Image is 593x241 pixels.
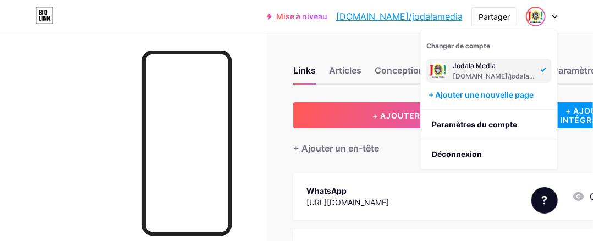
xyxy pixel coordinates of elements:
[276,12,327,21] font: Mise à niveau
[453,72,549,80] font: [DOMAIN_NAME]/jodalamedia
[426,42,490,50] font: Changer de compte
[372,111,456,120] font: + AJOUTER UN LIEN
[336,11,463,22] font: [DOMAIN_NAME]/jodalamedia
[453,61,496,70] font: Jodala Media
[375,65,424,76] font: Conception
[432,120,517,129] font: Paramètres du compte
[336,10,463,23] a: [DOMAIN_NAME]/jodalamedia
[293,65,316,76] font: Links
[479,12,510,21] font: Partager
[306,198,389,207] font: [URL][DOMAIN_NAME]
[432,149,482,159] font: Déconnexion
[421,110,557,139] a: Paramètres du compte
[293,102,535,128] button: + AJOUTER UN LIEN
[293,143,379,154] font: + Ajouter un en-tête
[329,65,361,76] font: Articles
[306,186,347,195] font: WhatsApp
[527,8,545,25] img: Cheik A. Kader RABO - Le Jodala
[429,90,534,99] font: + Ajouter une nouvelle page
[429,61,448,81] img: Cheik A. Kader RABO - Le Jodala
